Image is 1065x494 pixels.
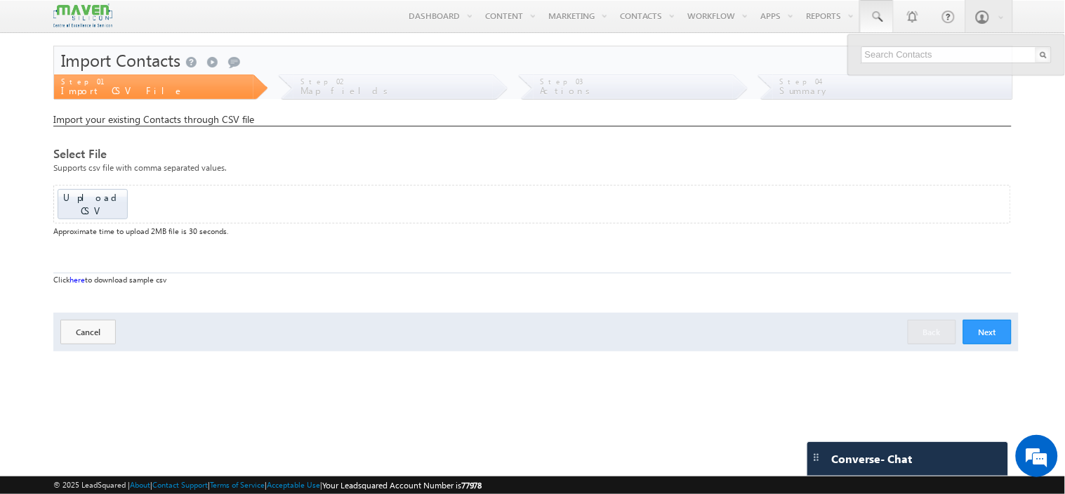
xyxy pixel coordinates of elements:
div: Click to download sample csv [53,273,1012,286]
div: Import your existing Contacts through CSV file [53,113,1012,126]
input: Search Contacts [861,46,1052,63]
span: Summary [780,84,831,96]
em: Start Chat [191,387,255,406]
a: Contact Support [152,480,208,489]
span: Your Leadsquared Account Number is [322,480,482,490]
a: Terms of Service [210,480,265,489]
div: Minimize live chat window [230,7,264,41]
span: 77978 [461,480,482,490]
button: Back [908,320,956,344]
span: © 2025 LeadSquared | | | | | [53,479,482,492]
span: Map fields [300,84,393,96]
img: carter-drag [811,452,822,463]
button: Next [963,320,1012,344]
span: Step 03 [541,77,583,86]
button: Cancel [60,320,116,344]
div: Select File [53,148,1012,160]
div: Supports csv file with comma separated values. [53,160,1012,185]
div: Chat with us now [73,74,236,92]
span: Step 01 [61,77,102,86]
span: Converse - Chat [832,453,913,465]
textarea: Type your message and hit 'Enter' [18,130,256,375]
a: Acceptable Use [267,480,320,489]
img: d_60004797649_company_0_60004797649 [24,74,59,92]
div: Approximate time to upload 2MB file is 30 seconds. [53,225,1012,238]
span: Upload CSV [63,191,122,216]
span: Step 02 [300,77,343,86]
span: Import CSV File [61,84,184,96]
img: Custom Logo [53,4,112,28]
div: Import Contacts [54,46,1012,74]
a: About [130,480,150,489]
a: here [70,275,85,284]
span: Step 04 [780,77,824,86]
span: Actions [541,84,596,96]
